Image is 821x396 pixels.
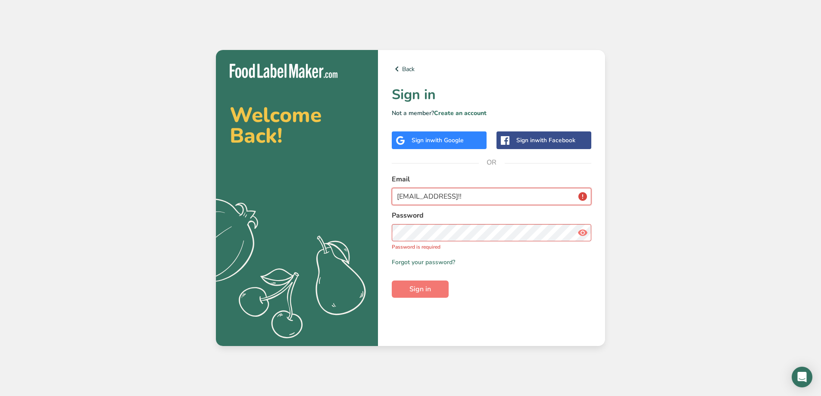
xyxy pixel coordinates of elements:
[392,174,591,184] label: Email
[392,109,591,118] p: Not a member?
[392,64,591,74] a: Back
[392,84,591,105] h1: Sign in
[230,105,364,146] h2: Welcome Back!
[535,136,575,144] span: with Facebook
[392,243,591,251] p: Password is required
[430,136,464,144] span: with Google
[792,367,812,387] div: Open Intercom Messenger
[392,210,591,221] label: Password
[434,109,487,117] a: Create an account
[392,258,455,267] a: Forgot your password?
[409,284,431,294] span: Sign in
[516,136,575,145] div: Sign in
[392,188,591,205] input: Enter Your Email
[412,136,464,145] div: Sign in
[479,150,505,175] span: OR
[230,64,337,78] img: Food Label Maker
[392,281,449,298] button: Sign in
